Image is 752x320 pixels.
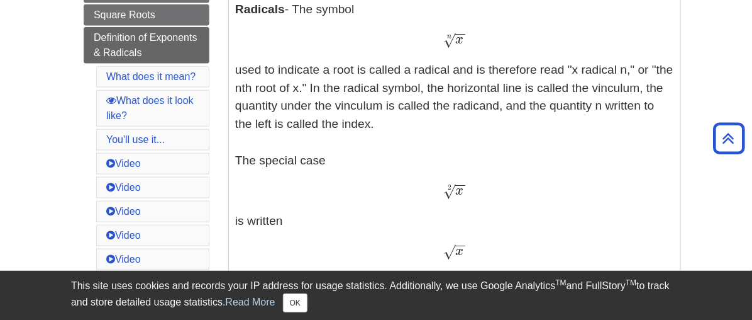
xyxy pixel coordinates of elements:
span: x [456,184,464,198]
span: √ [443,31,455,49]
a: What does it look like? [106,95,194,121]
a: What does it mean? [106,71,196,82]
b: Radicals [235,3,285,16]
a: You'll use it... [106,134,165,145]
span: x [456,244,464,258]
span: x [456,33,464,47]
span: 2 [448,183,452,191]
span: √ [443,183,455,200]
sup: TM [626,278,636,287]
a: Definition of Exponents & Radicals [84,27,209,64]
a: Back to Top [709,130,749,147]
sup: TM [555,278,566,287]
div: This site uses cookies and records your IP address for usage statistics. Additionally, we use Goo... [71,278,681,312]
button: Close [283,294,307,312]
a: Video [106,158,141,169]
span: √ [443,243,455,260]
a: Video [106,230,141,241]
a: Read More [225,297,275,307]
a: Video [106,182,141,193]
a: Square Roots [84,4,209,26]
a: Video [106,206,141,217]
span: n [448,33,452,40]
a: Video [106,254,141,265]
